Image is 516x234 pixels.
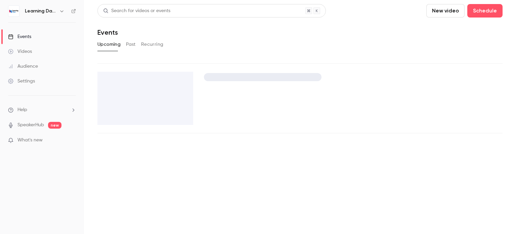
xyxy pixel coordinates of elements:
[103,7,170,14] div: Search for videos or events
[97,28,118,36] h1: Events
[48,122,61,129] span: new
[426,4,465,18] button: New video
[467,4,503,18] button: Schedule
[126,39,136,50] button: Past
[8,48,32,55] div: Videos
[141,39,164,50] button: Recurring
[17,137,43,144] span: What's new
[8,6,19,16] img: Learning Days
[8,33,31,40] div: Events
[25,8,56,14] h6: Learning Days
[8,63,38,70] div: Audience
[17,122,44,129] a: SpeakerHub
[8,78,35,85] div: Settings
[97,39,121,50] button: Upcoming
[8,106,76,113] li: help-dropdown-opener
[17,106,27,113] span: Help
